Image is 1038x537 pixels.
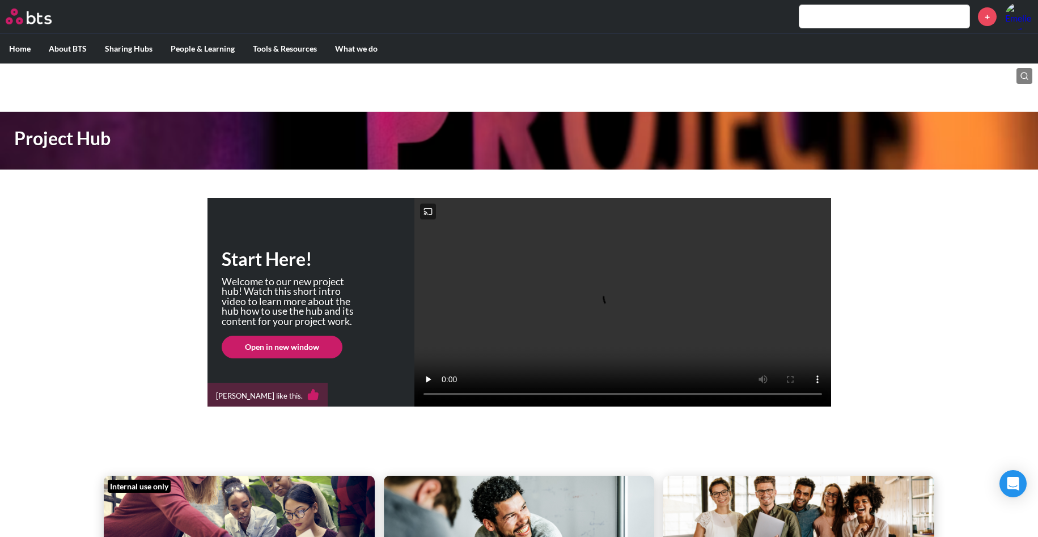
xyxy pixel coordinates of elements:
label: People & Learning [162,34,244,64]
label: About BTS [40,34,96,64]
a: Go home [6,9,73,24]
label: Sharing Hubs [96,34,162,64]
h1: Start Here! [222,247,400,272]
img: BTS Logo [6,9,52,24]
a: + [978,7,997,26]
div: Internal use only [108,480,171,493]
label: What we do [326,34,387,64]
h1: Project Hub [14,126,721,151]
a: Open in new window [222,336,342,358]
p: Welcome to our new project hub! Watch this short intro video to learn more about the hub how to u... [222,277,365,327]
div: [PERSON_NAME] like this. [216,388,319,404]
img: Emelie Linden [1005,3,1032,30]
a: Profile [1005,3,1032,30]
label: Tools & Resources [244,34,326,64]
div: Open Intercom Messenger [999,470,1027,497]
